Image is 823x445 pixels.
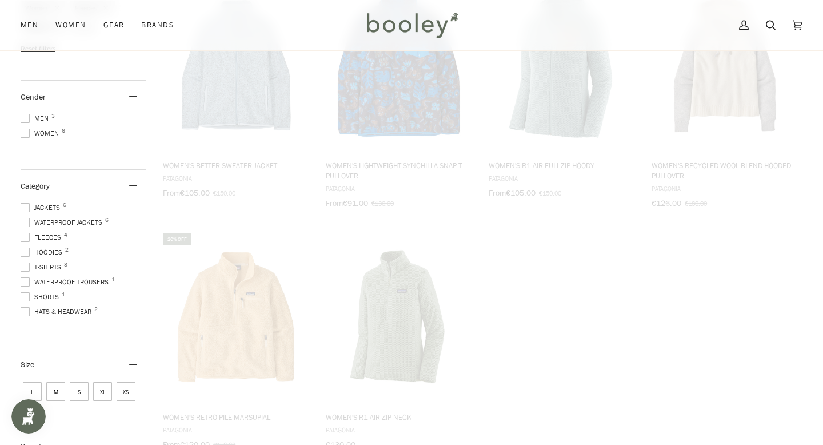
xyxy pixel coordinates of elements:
[51,113,55,119] span: 3
[21,277,112,287] span: Waterproof Trousers
[21,19,38,31] span: Men
[21,217,106,228] span: Waterproof Jackets
[21,307,95,317] span: Hats & Headwear
[117,382,135,401] span: Size: XS
[21,292,62,302] span: Shorts
[11,399,46,434] iframe: Button to open loyalty program pop-up
[21,128,62,138] span: Women
[21,232,65,243] span: Fleeces
[55,19,86,31] span: Women
[21,202,63,213] span: Jackets
[21,247,66,257] span: Hoodies
[21,181,50,192] span: Category
[105,217,109,223] span: 6
[141,19,174,31] span: Brands
[70,382,89,401] span: Size: S
[94,307,98,312] span: 2
[21,113,52,124] span: Men
[103,19,125,31] span: Gear
[23,382,42,401] span: Size: L
[62,128,65,134] span: 6
[111,277,115,283] span: 1
[46,382,65,401] span: Size: M
[64,232,67,238] span: 4
[21,92,46,102] span: Gender
[65,247,69,253] span: 2
[21,262,65,272] span: T-Shirts
[93,382,112,401] span: Size: XL
[63,202,66,208] span: 6
[64,262,67,268] span: 3
[62,292,65,297] span: 1
[362,9,462,42] img: Booley
[21,359,34,370] span: Size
